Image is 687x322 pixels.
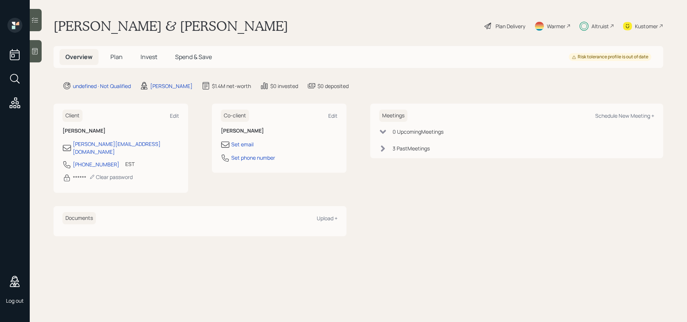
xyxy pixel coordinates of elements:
div: Kustomer [635,22,658,30]
div: $0 deposited [317,82,349,90]
div: Set email [231,140,254,148]
h6: Client [62,110,83,122]
div: [PHONE_NUMBER] [73,160,119,168]
div: undefined · Not Qualified [73,82,131,90]
h6: [PERSON_NAME] [62,128,179,134]
div: Schedule New Meeting + [595,112,654,119]
h1: [PERSON_NAME] & [PERSON_NAME] [54,18,288,34]
span: Invest [141,53,157,61]
div: Clear password [89,173,133,180]
div: Altruist [591,22,609,30]
h6: Meetings [379,110,407,122]
div: $1.4M net-worth [212,82,251,90]
div: Risk tolerance profile is out of date [572,54,648,60]
div: [PERSON_NAME] [150,82,193,90]
div: Log out [6,297,24,304]
div: Upload + [317,215,338,222]
h6: Co-client [221,110,249,122]
div: Warmer [547,22,565,30]
div: Plan Delivery [496,22,525,30]
div: Edit [328,112,338,119]
span: Plan [110,53,123,61]
div: EST [125,160,135,168]
div: [PERSON_NAME][EMAIL_ADDRESS][DOMAIN_NAME] [73,140,179,156]
div: Set phone number [231,154,275,162]
div: 3 Past Meeting s [393,144,430,152]
span: Overview [65,53,93,61]
div: 0 Upcoming Meeting s [393,128,444,136]
div: Edit [170,112,179,119]
h6: Documents [62,212,96,224]
span: Spend & Save [175,53,212,61]
h6: [PERSON_NAME] [221,128,338,134]
div: $0 invested [270,82,298,90]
